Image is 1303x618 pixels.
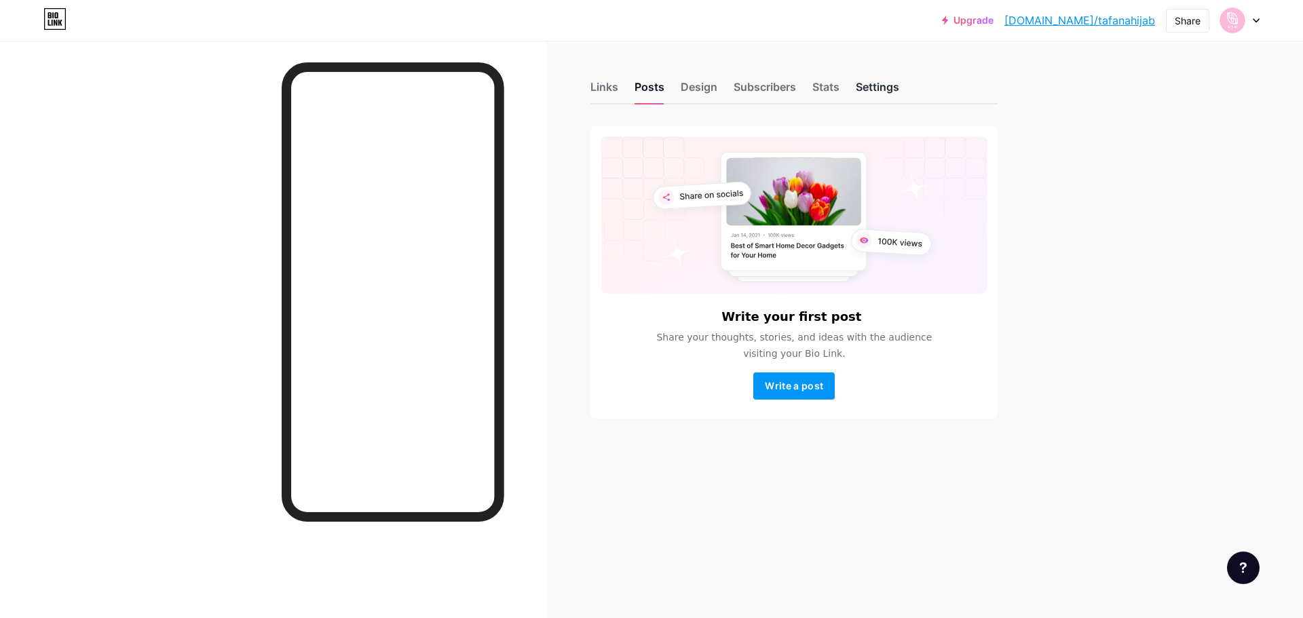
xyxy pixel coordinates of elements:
[590,79,618,103] div: Links
[681,79,717,103] div: Design
[1175,14,1201,28] div: Share
[1004,12,1155,28] a: [DOMAIN_NAME]/tafanahijab
[635,79,664,103] div: Posts
[765,380,823,391] span: Write a post
[856,79,899,103] div: Settings
[753,372,835,400] button: Write a post
[640,329,948,362] span: Share your thoughts, stories, and ideas with the audience visiting your Bio Link.
[812,79,839,103] div: Stats
[721,310,861,324] h6: Write your first post
[734,79,796,103] div: Subscribers
[1220,7,1245,33] img: Tafana Collection
[942,15,994,26] a: Upgrade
